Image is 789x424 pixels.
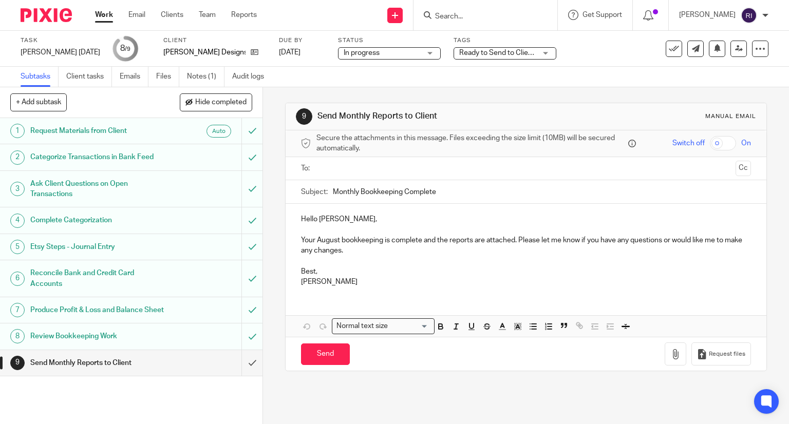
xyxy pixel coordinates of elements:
[301,187,328,197] label: Subject:
[705,112,756,121] div: Manual email
[125,46,130,52] small: /9
[391,321,428,332] input: Search for option
[30,265,164,292] h1: Reconcile Bank and Credit Card Accounts
[301,343,350,365] input: Send
[296,108,312,125] div: 9
[30,329,164,344] h1: Review Bookkeeping Work
[454,36,556,45] label: Tags
[334,321,390,332] span: Normal text size
[120,43,130,54] div: 8
[232,67,272,87] a: Audit logs
[161,10,183,20] a: Clients
[30,213,164,228] h1: Complete Categorization
[709,350,745,358] span: Request files
[128,10,145,20] a: Email
[10,150,25,165] div: 2
[206,125,231,138] div: Auto
[21,8,72,22] img: Pixie
[301,266,752,277] p: Best,
[741,7,757,24] img: svg%3E
[332,318,435,334] div: Search for option
[10,356,25,370] div: 9
[66,67,112,87] a: Client tasks
[10,303,25,317] div: 7
[21,47,100,57] div: [PERSON_NAME] [DATE]
[10,182,25,196] div: 3
[279,36,325,45] label: Due by
[21,47,100,57] div: Susan Aug 2025
[10,272,25,286] div: 6
[120,67,148,87] a: Emails
[30,355,164,371] h1: Send Monthly Reports to Client
[344,49,380,56] span: In progress
[21,67,59,87] a: Subtasks
[691,342,751,365] button: Request files
[316,133,626,154] span: Secure the attachments in this message. Files exceeding the size limit (10MB) will be secured aut...
[679,10,736,20] p: [PERSON_NAME]
[30,239,164,255] h1: Etsy Steps - Journal Entry
[459,49,538,56] span: Ready to Send to Clients
[199,10,216,20] a: Team
[10,240,25,254] div: 5
[301,214,752,224] p: Hello [PERSON_NAME],
[583,11,622,18] span: Get Support
[10,93,67,111] button: + Add subtask
[30,123,164,139] h1: Request Materials from Client
[30,176,164,202] h1: Ask Client Questions on Open Transactions
[30,302,164,318] h1: Produce Profit & Loss and Balance Sheet
[10,124,25,138] div: 1
[301,277,752,287] p: [PERSON_NAME]
[301,235,752,256] p: Your August bookkeeping is complete and the reports are attached. Please let me know if you have ...
[163,47,246,57] p: [PERSON_NAME] Designs
[10,329,25,343] div: 8
[187,67,224,87] a: Notes (1)
[279,49,300,56] span: [DATE]
[95,10,113,20] a: Work
[180,93,252,111] button: Hide completed
[30,149,164,165] h1: Categorize Transactions in Bank Feed
[10,214,25,228] div: 4
[434,12,527,22] input: Search
[672,138,705,148] span: Switch off
[736,161,751,176] button: Cc
[741,138,751,148] span: On
[156,67,179,87] a: Files
[317,111,548,122] h1: Send Monthly Reports to Client
[301,163,312,174] label: To:
[338,36,441,45] label: Status
[21,36,100,45] label: Task
[231,10,257,20] a: Reports
[163,36,266,45] label: Client
[195,99,247,107] span: Hide completed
